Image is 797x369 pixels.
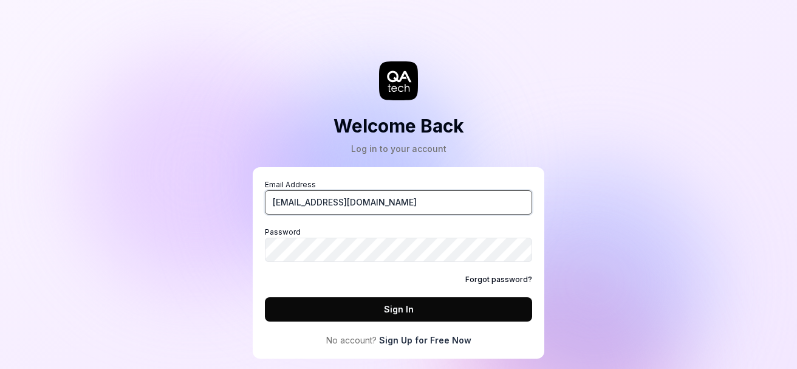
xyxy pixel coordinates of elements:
h2: Welcome Back [334,112,464,140]
div: Log in to your account [334,142,464,155]
span: No account? [326,334,377,347]
a: Sign Up for Free Now [379,334,471,347]
label: Email Address [265,179,532,215]
label: Password [265,227,532,262]
button: Sign In [265,297,532,322]
input: Password [265,238,532,262]
input: Email Address [265,190,532,215]
a: Forgot password? [465,274,532,285]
